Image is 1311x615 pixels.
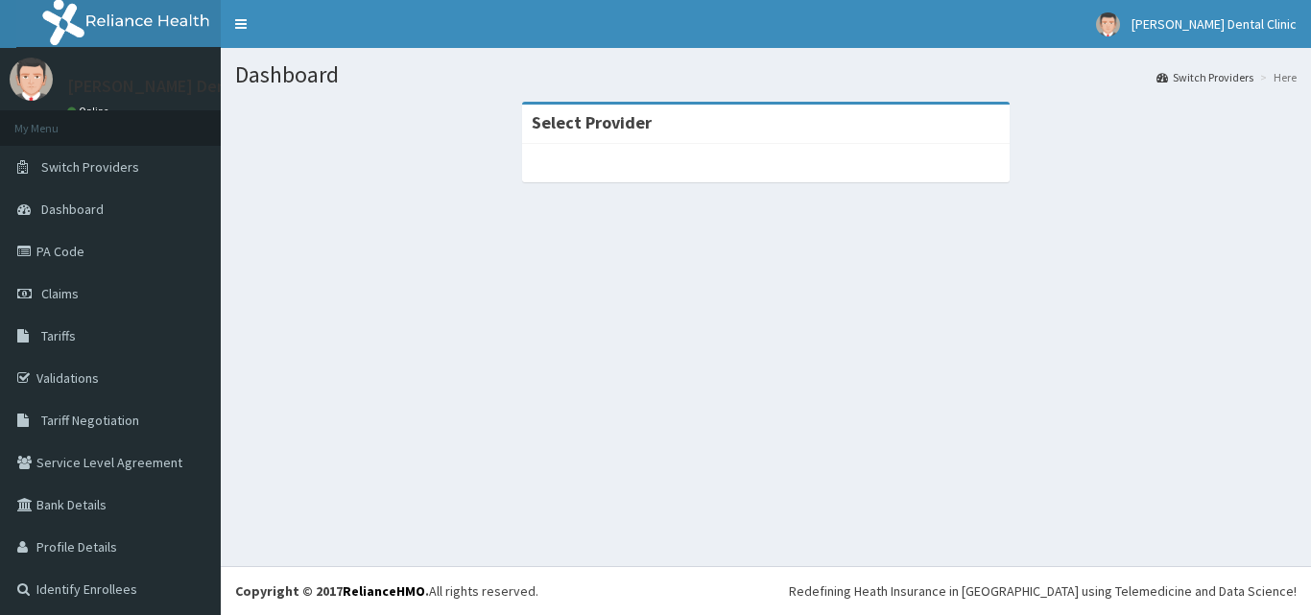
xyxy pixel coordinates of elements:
span: Tariff Negotiation [41,412,139,429]
a: RelianceHMO [343,582,425,600]
p: [PERSON_NAME] Dental Clinic [67,78,292,95]
footer: All rights reserved. [221,566,1311,615]
li: Here [1255,69,1297,85]
span: [PERSON_NAME] Dental Clinic [1132,15,1297,33]
span: Claims [41,285,79,302]
span: Tariffs [41,327,76,344]
div: Redefining Heath Insurance in [GEOGRAPHIC_DATA] using Telemedicine and Data Science! [789,581,1297,601]
img: User Image [10,58,53,101]
strong: Select Provider [532,111,652,133]
img: User Image [1096,12,1120,36]
a: Switch Providers [1156,69,1253,85]
span: Switch Providers [41,158,139,176]
a: Online [67,105,113,118]
span: Dashboard [41,201,104,218]
strong: Copyright © 2017 . [235,582,429,600]
h1: Dashboard [235,62,1297,87]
